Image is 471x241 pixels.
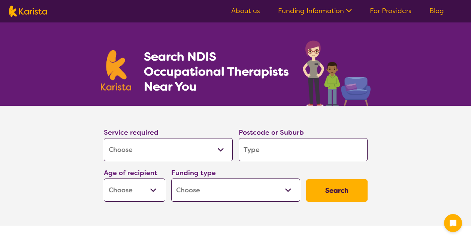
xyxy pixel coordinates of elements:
[278,6,352,15] a: Funding Information
[303,40,371,106] img: occupational-therapy
[239,128,304,137] label: Postcode or Suburb
[144,49,290,94] h1: Search NDIS Occupational Therapists Near You
[370,6,411,15] a: For Providers
[429,6,444,15] a: Blog
[9,6,47,17] img: Karista logo
[306,179,368,202] button: Search
[104,128,158,137] label: Service required
[104,168,157,177] label: Age of recipient
[231,6,260,15] a: About us
[239,138,368,161] input: Type
[101,50,132,91] img: Karista logo
[171,168,216,177] label: Funding type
